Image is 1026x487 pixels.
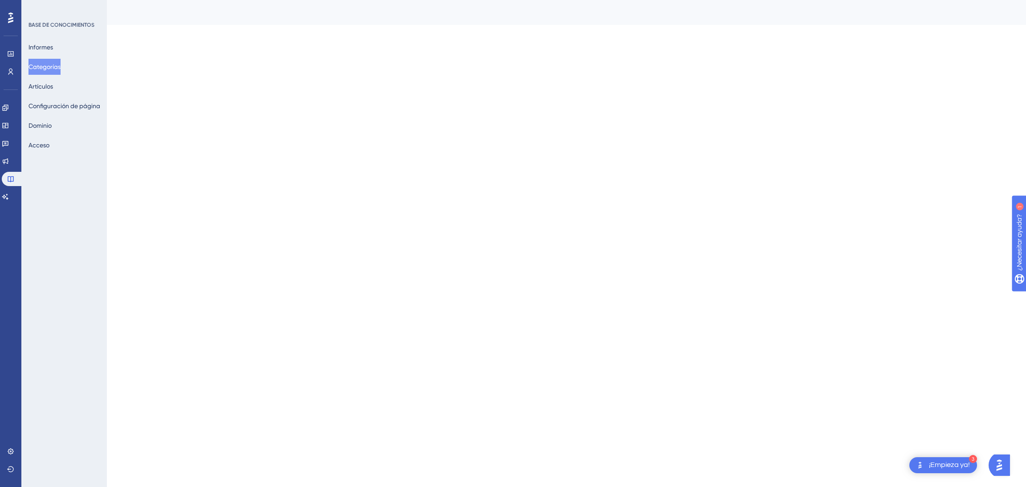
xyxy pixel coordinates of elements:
[28,63,61,70] font: Categorías
[989,452,1015,479] iframe: Asistente de inicio de IA de UserGuiding
[972,457,974,462] font: 3
[28,59,61,75] button: Categorías
[28,44,53,51] font: Informes
[28,118,52,134] button: Dominio
[28,83,53,90] font: Artículos
[28,22,94,28] font: BASE DE CONOCIMIENTOS
[28,98,100,114] button: Configuración de página
[915,460,925,471] img: texto alternativo de la imagen del lanzador
[929,461,970,468] font: ¡Empieza ya!
[28,122,52,129] font: Dominio
[28,78,53,94] button: Artículos
[28,137,49,153] button: Acceso
[909,457,977,473] div: Abra la lista de verificación ¡Comience!, módulos restantes: 3
[21,4,77,11] font: ¿Necesitar ayuda?
[28,39,53,55] button: Informes
[83,4,86,12] div: 1
[28,142,49,149] font: Acceso
[28,102,100,110] font: Configuración de página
